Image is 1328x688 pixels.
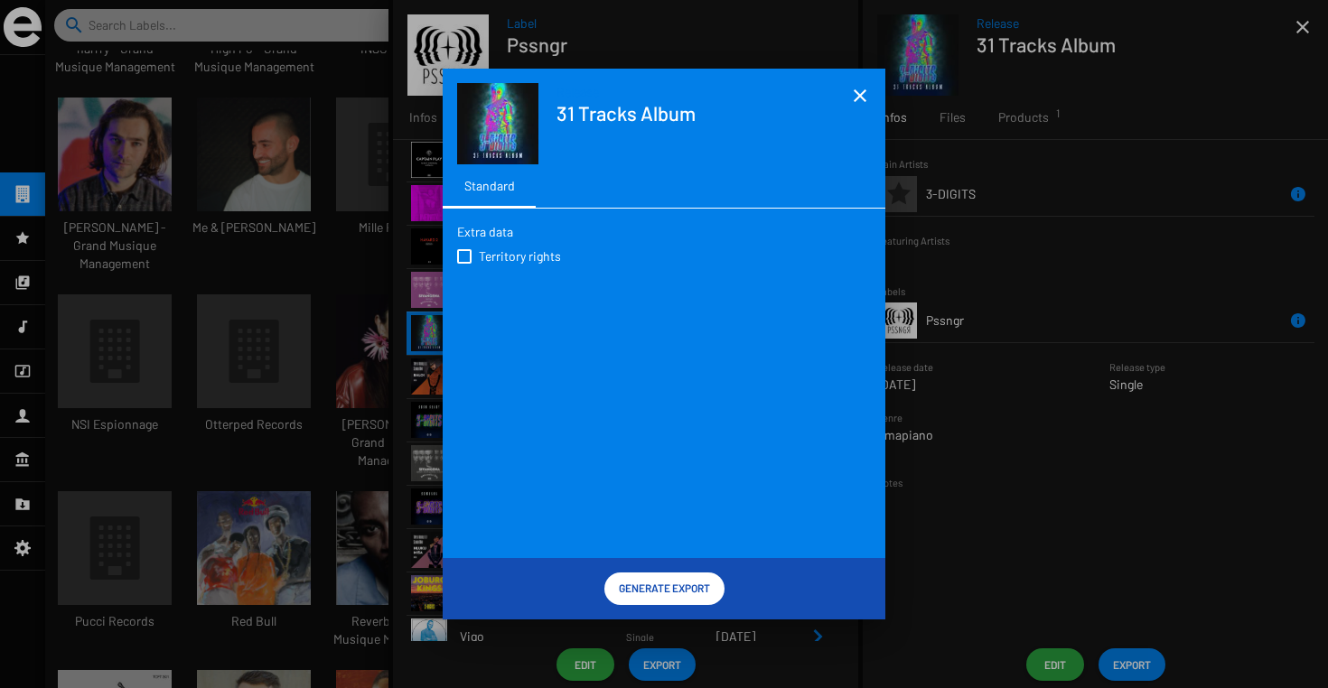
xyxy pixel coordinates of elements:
[849,85,871,107] mat-icon: close
[457,223,513,241] label: Extra data
[556,101,838,125] h1: 31 Tracks Album
[457,83,538,164] img: 3-DIGIT_31TRACKS_ENGLISH-%281%29.jpg
[479,247,561,265] span: Territory rights
[619,572,710,604] span: Generate Export
[464,177,515,195] div: Standard
[604,572,725,605] button: Generate Export
[556,83,853,101] span: Release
